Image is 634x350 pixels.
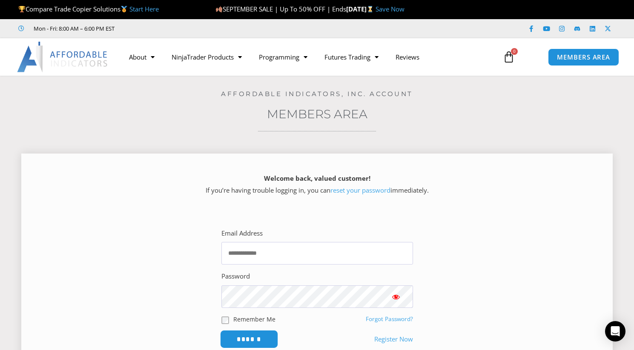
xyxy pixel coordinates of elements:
img: 🏆 [19,6,25,12]
a: MEMBERS AREA [548,48,619,66]
iframe: Customer reviews powered by Trustpilot [126,24,254,33]
label: Password [221,270,250,282]
a: Start Here [129,5,159,13]
a: NinjaTrader Products [163,47,250,67]
label: Remember Me [233,315,275,324]
a: Affordable Indicators, Inc. Account [221,90,413,98]
a: reset your password [330,186,390,194]
img: ⌛ [367,6,373,12]
img: LogoAI | Affordable Indicators – NinjaTrader [17,42,109,72]
a: Save Now [376,5,404,13]
button: Show password [379,285,413,308]
p: If you’re having trouble logging in, you can immediately. [36,173,598,196]
label: Email Address [221,228,263,239]
span: MEMBERS AREA [557,54,610,60]
a: Forgot Password? [366,315,413,323]
a: Register Now [374,333,413,345]
img: 🥇 [121,6,127,12]
a: Reviews [387,47,428,67]
span: 0 [511,48,518,55]
a: Members Area [267,107,367,121]
nav: Menu [120,47,495,67]
a: 0 [490,45,528,69]
strong: Welcome back, valued customer! [264,174,370,182]
span: SEPTEMBER SALE | Up To 50% OFF | Ends [215,5,346,13]
a: About [120,47,163,67]
a: Futures Trading [316,47,387,67]
strong: [DATE] [346,5,376,13]
span: Compare Trade Copier Solutions [18,5,159,13]
div: Open Intercom Messenger [605,321,625,341]
span: Mon - Fri: 8:00 AM – 6:00 PM EST [32,23,115,34]
a: Programming [250,47,316,67]
img: 🍂 [216,6,222,12]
